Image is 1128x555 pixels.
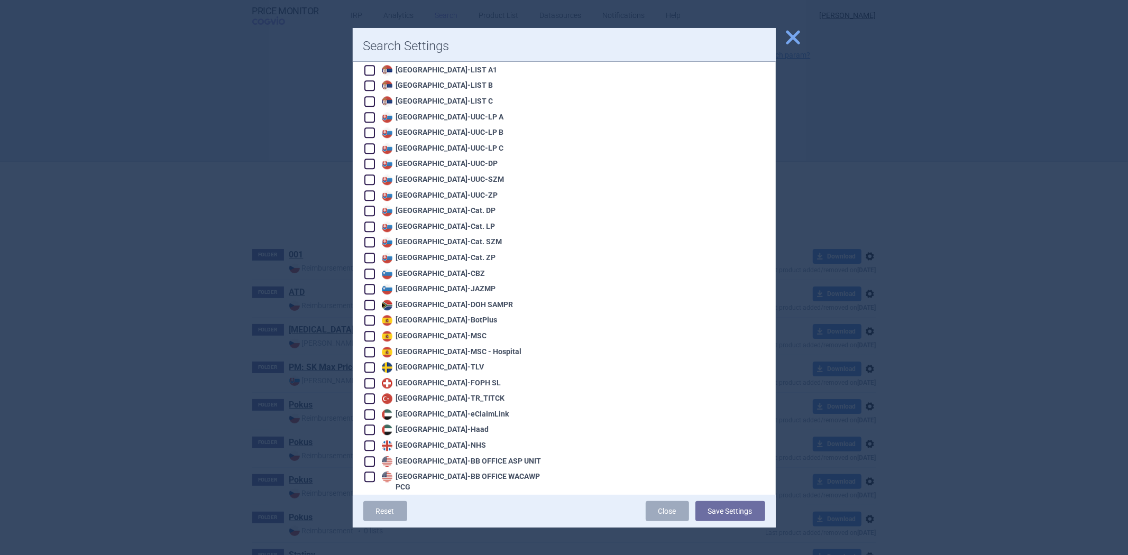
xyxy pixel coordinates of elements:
div: [GEOGRAPHIC_DATA] - eClaimLink [379,409,509,420]
img: Slovakia [382,174,392,185]
div: [GEOGRAPHIC_DATA] - BotPlus [379,315,498,326]
div: [GEOGRAPHIC_DATA] - DOH SAMPR [379,300,513,310]
img: United Arab Emirates [382,424,392,435]
div: [GEOGRAPHIC_DATA] - Cat. SZM [379,237,502,247]
img: Slovenia [382,284,392,294]
img: Slovakia [382,143,392,154]
div: [GEOGRAPHIC_DATA] - UUC-SZM [379,174,505,185]
img: United Arab Emirates [382,409,392,420]
div: [GEOGRAPHIC_DATA] - Cat. LP [379,221,496,232]
div: [GEOGRAPHIC_DATA] - LIST A1 [379,65,498,76]
img: Slovakia [382,127,392,138]
img: Serbia [382,96,392,107]
img: Spain [382,315,392,326]
div: [GEOGRAPHIC_DATA] - UUC-LP B [379,127,504,138]
div: [GEOGRAPHIC_DATA] - Cat. ZP [379,253,496,263]
img: Slovakia [382,253,392,263]
img: Sweden [382,362,392,373]
img: Slovakia [382,112,392,123]
a: Reset [363,501,407,521]
div: [GEOGRAPHIC_DATA] - UUC-ZP [379,190,498,201]
img: Spain [382,331,392,341]
div: [GEOGRAPHIC_DATA] - UUC-LP A [379,112,504,123]
div: [GEOGRAPHIC_DATA] - FOPH SL [379,378,501,388]
img: Serbia [382,65,392,76]
img: Slovakia [382,221,392,232]
img: Turkey [382,393,392,404]
img: United Kingdom [382,440,392,451]
img: Spain [382,347,392,357]
img: Slovakia [382,206,392,216]
div: [GEOGRAPHIC_DATA] - MSC [379,331,487,341]
img: United States [382,456,392,467]
img: Switzerland [382,378,392,388]
div: [GEOGRAPHIC_DATA] - JAZMP [379,284,496,294]
img: Slovakia [382,159,392,169]
div: [GEOGRAPHIC_DATA] - BB OFFICE ASP UNIT [379,456,542,467]
a: Close [646,501,689,521]
div: [GEOGRAPHIC_DATA] - BB OFFICE WACAWP PCG [379,471,554,492]
img: Slovakia [382,237,392,247]
img: South Africa [382,300,392,310]
div: [GEOGRAPHIC_DATA] - Haad [379,424,489,435]
button: Save Settings [695,501,765,521]
div: [GEOGRAPHIC_DATA] - MSC - Hospital [379,347,522,357]
img: United States [382,471,392,482]
div: [GEOGRAPHIC_DATA] - LIST B [379,80,493,91]
div: [GEOGRAPHIC_DATA] - LIST C [379,96,493,107]
div: [GEOGRAPHIC_DATA] - CBZ [379,269,485,279]
div: [GEOGRAPHIC_DATA] - Cat. DP [379,206,496,216]
img: Slovakia [382,190,392,201]
img: Slovenia [382,269,392,279]
div: [GEOGRAPHIC_DATA] - NHS [379,440,487,451]
div: [GEOGRAPHIC_DATA] - TLV [379,362,484,373]
div: [GEOGRAPHIC_DATA] - UUC-DP [379,159,498,169]
div: [GEOGRAPHIC_DATA] - TR_TITCK [379,393,505,404]
h1: Search Settings [363,39,765,54]
div: [GEOGRAPHIC_DATA] - UUC-LP C [379,143,504,154]
img: Serbia [382,80,392,91]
